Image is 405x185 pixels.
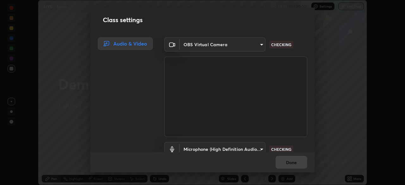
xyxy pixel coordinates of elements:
div: Audio & Video [98,37,153,50]
p: CHECKING [271,146,291,152]
p: CHECKING [271,42,291,47]
div: OBS Virtual Camera [180,37,265,52]
div: OBS Virtual Camera [180,142,265,156]
h2: Class settings [103,15,143,25]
